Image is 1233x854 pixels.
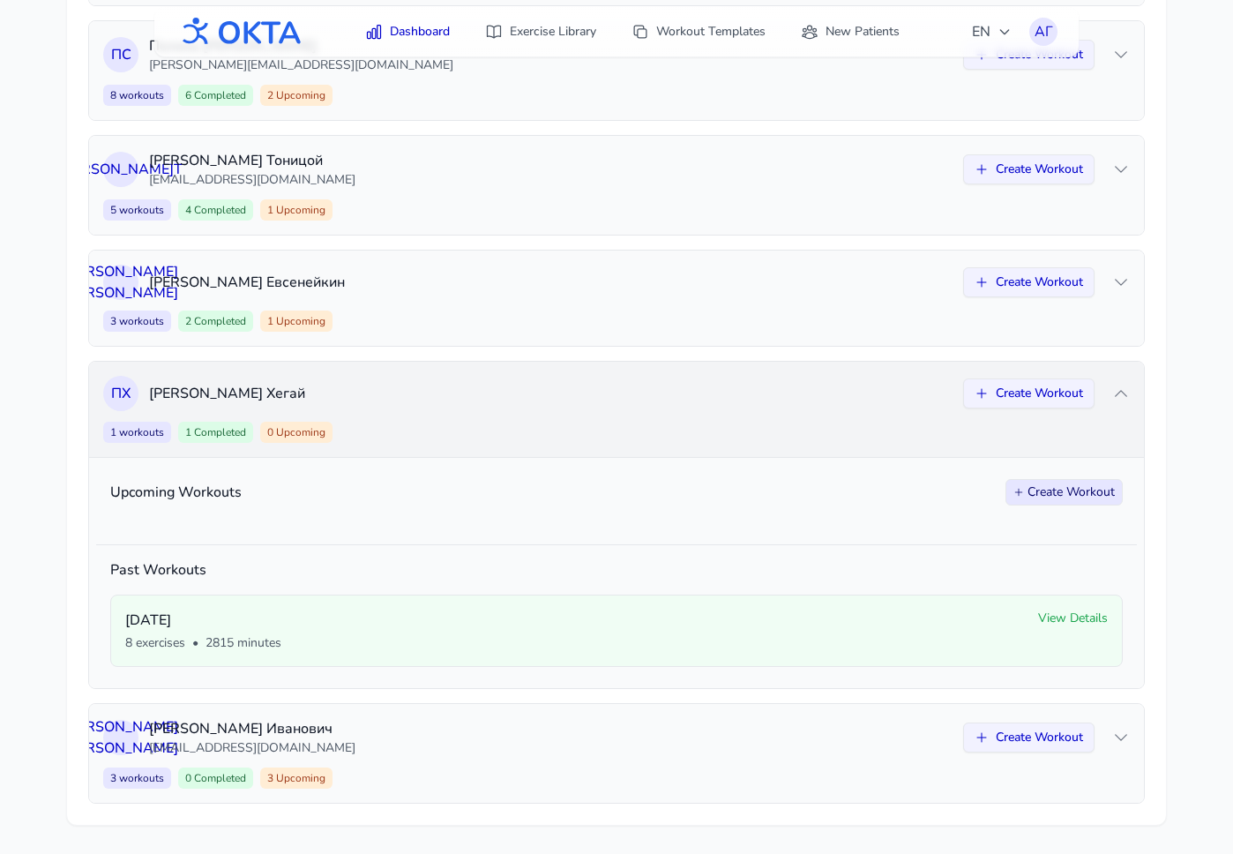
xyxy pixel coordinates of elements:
[116,314,164,328] span: workouts
[64,716,178,759] span: [PERSON_NAME] [PERSON_NAME]
[191,425,246,439] span: Completed
[273,425,325,439] span: Upcoming
[621,16,776,48] a: Workout Templates
[963,267,1095,297] button: Create Workout
[961,14,1022,49] button: EN
[111,383,131,404] span: П Х
[260,311,333,332] span: 1
[149,272,953,293] p: [PERSON_NAME] Евсенейкин
[116,425,164,439] span: workouts
[972,21,1012,42] span: EN
[273,314,325,328] span: Upcoming
[260,199,333,221] span: 1
[191,88,246,102] span: Completed
[963,723,1095,753] button: Create Workout
[110,482,242,503] h3: Upcoming Workouts
[355,16,460,48] a: Dashboard
[116,771,164,785] span: workouts
[176,9,303,55] img: OKTA logo
[178,311,253,332] span: 2
[1038,610,1108,627] span: View Details
[191,203,246,217] span: Completed
[963,378,1095,408] button: Create Workout
[192,634,198,652] span: •
[205,634,281,652] span: 2815 minutes
[149,56,953,74] p: [PERSON_NAME][EMAIL_ADDRESS][DOMAIN_NAME]
[103,85,171,106] span: 8
[178,199,253,221] span: 4
[125,634,185,652] span: 8 exercises
[149,150,953,171] p: [PERSON_NAME] Тоницой
[273,88,325,102] span: Upcoming
[64,261,178,303] span: [PERSON_NAME] [PERSON_NAME]
[103,768,171,789] span: 3
[149,383,953,404] p: [PERSON_NAME] Хегай
[178,85,253,106] span: 6
[273,203,325,217] span: Upcoming
[260,768,333,789] span: 3
[103,311,171,332] span: 3
[125,610,1024,631] p: [DATE]
[116,88,164,102] span: workouts
[1005,479,1123,506] button: Create Workout
[191,314,246,328] span: Completed
[963,154,1095,184] button: Create Workout
[178,422,253,443] span: 1
[149,718,953,739] p: [PERSON_NAME] Иванович
[790,16,910,48] a: New Patients
[60,159,183,180] span: [PERSON_NAME] Т
[191,771,246,785] span: Completed
[149,171,953,189] p: [EMAIL_ADDRESS][DOMAIN_NAME]
[475,16,607,48] a: Exercise Library
[110,559,1123,581] h3: Past Workouts
[260,85,333,106] span: 2
[1029,18,1057,46] button: АГ
[103,422,171,443] span: 1
[273,771,325,785] span: Upcoming
[149,739,953,757] p: [EMAIL_ADDRESS][DOMAIN_NAME]
[178,768,253,789] span: 0
[103,199,171,221] span: 5
[116,203,164,217] span: workouts
[260,422,333,443] span: 0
